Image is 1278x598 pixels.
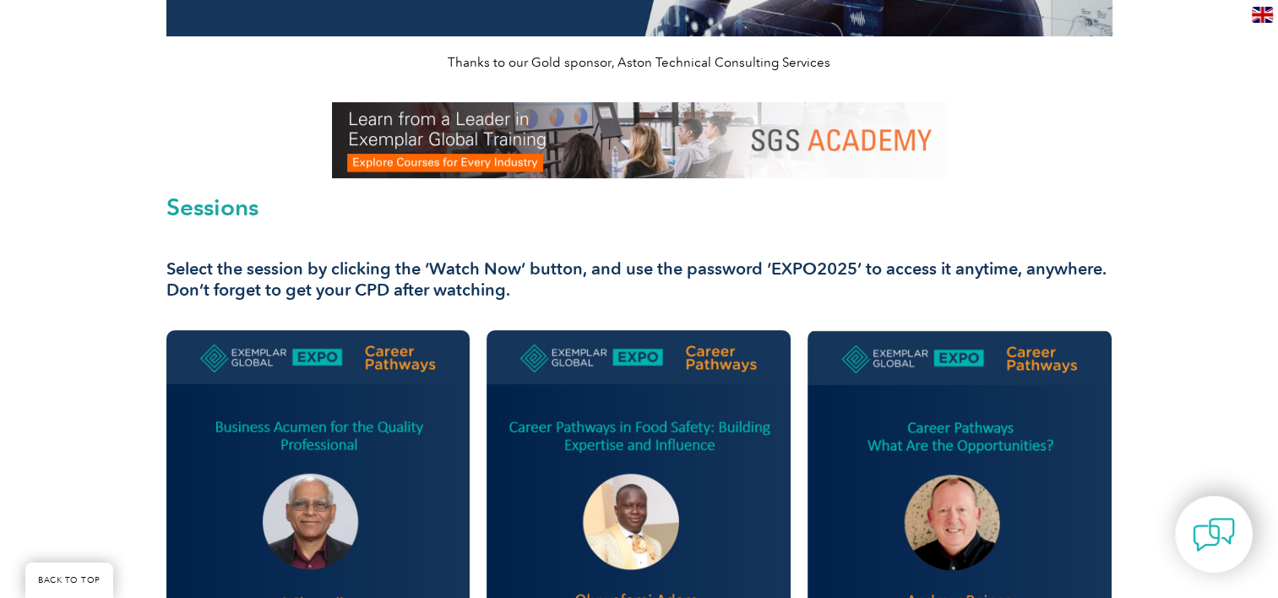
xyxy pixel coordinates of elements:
img: contact-chat.png [1193,514,1235,556]
h3: Select the session by clicking the ‘Watch Now’ button, and use the password ‘EXPO2025’ to access ... [166,258,1112,301]
a: BACK TO TOP [25,563,113,598]
p: Thanks to our Gold sponsor, Aston Technical Consulting Services [166,53,1112,72]
img: SGS [332,102,947,178]
img: en [1252,7,1273,23]
h2: Sessions [166,195,1112,219]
